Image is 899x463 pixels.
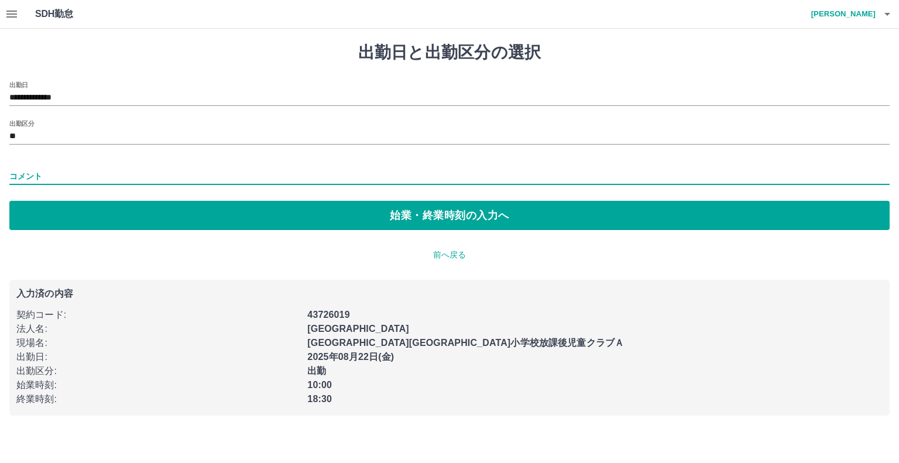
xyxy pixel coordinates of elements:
p: 入力済の内容 [16,289,883,299]
label: 出勤日 [9,80,28,89]
b: [GEOGRAPHIC_DATA][GEOGRAPHIC_DATA]小学校放課後児童クラブＡ [307,338,624,348]
label: 出勤区分 [9,119,34,128]
b: 出勤 [307,366,326,376]
p: 現場名 : [16,336,300,350]
b: 2025年08月22日(金) [307,352,394,362]
p: 出勤日 : [16,350,300,364]
b: 43726019 [307,310,349,320]
p: 前へ戻る [9,249,890,261]
h1: 出勤日と出勤区分の選択 [9,43,890,63]
p: 法人名 : [16,322,300,336]
p: 出勤区分 : [16,364,300,378]
button: 始業・終業時刻の入力へ [9,201,890,230]
p: 契約コード : [16,308,300,322]
b: [GEOGRAPHIC_DATA] [307,324,409,334]
b: 10:00 [307,380,332,390]
p: 終業時刻 : [16,392,300,406]
b: 18:30 [307,394,332,404]
p: 始業時刻 : [16,378,300,392]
